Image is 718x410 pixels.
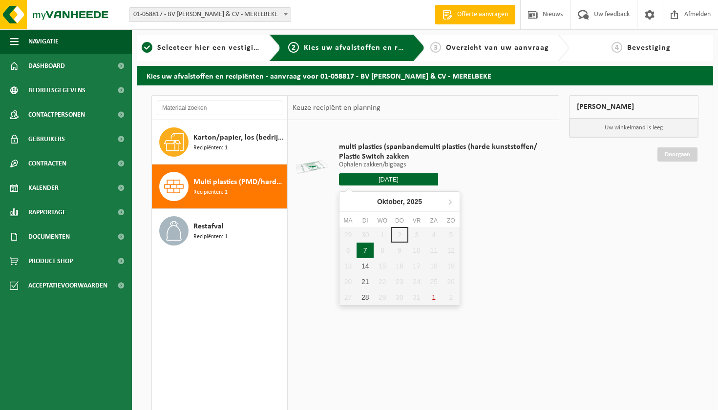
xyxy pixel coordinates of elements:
div: 21 [357,274,374,289]
span: Karton/papier, los (bedrijven) [193,132,284,143]
span: 4 [612,42,622,53]
span: 2 [288,42,299,53]
span: Plastic Switch zakken [339,152,537,162]
div: vr [408,216,425,225]
span: Contactpersonen [28,102,85,127]
p: Uw winkelmand is leeg [570,119,698,137]
input: Materiaal zoeken [157,101,282,115]
span: 1 [142,42,152,53]
input: Selecteer datum [339,173,438,185]
span: Gebruikers [28,127,65,151]
button: Karton/papier, los (bedrijven) Recipiënten: 1 [152,120,287,164]
span: Overzicht van uw aanvraag [446,44,549,52]
span: Dashboard [28,54,65,78]
a: Offerte aanvragen [435,5,515,24]
div: Keuze recipiënt en planning [288,96,385,120]
span: Offerte aanvragen [455,10,510,20]
span: 3 [430,42,441,53]
div: 28 [357,289,374,305]
span: Kalender [28,176,59,200]
span: Multi plastics (PMD/harde kunststoffen/spanbanden/EPS/folie naturel/folie gemengd) [193,176,284,188]
div: Oktober, [373,194,426,209]
button: Multi plastics (PMD/harde kunststoffen/spanbanden/EPS/folie naturel/folie gemengd) Recipiënten: 1 [152,164,287,209]
span: Rapportage [28,200,66,225]
span: 01-058817 - BV MARC SANITAIR & CV - MERELBEKE [129,7,291,22]
span: Kies uw afvalstoffen en recipiënten [304,44,438,52]
div: 14 [357,258,374,274]
span: Documenten [28,225,70,249]
p: Ophalen zakken/bigbags [339,162,537,168]
div: za [425,216,443,225]
span: 01-058817 - BV MARC SANITAIR & CV - MERELBEKE [129,8,291,21]
span: Acceptatievoorwaarden [28,273,107,298]
span: Navigatie [28,29,59,54]
span: Bevestiging [627,44,671,52]
span: Recipiënten: 1 [193,232,228,242]
span: Recipiënten: 1 [193,143,228,153]
span: Contracten [28,151,66,176]
span: Product Shop [28,249,73,273]
div: do [391,216,408,225]
span: Bedrijfsgegevens [28,78,85,102]
h2: Kies uw afvalstoffen en recipiënten - aanvraag voor 01-058817 - BV [PERSON_NAME] & CV - MERELBEKE [137,66,713,85]
a: 1Selecteer hier een vestiging [142,42,261,54]
span: multi plastics (spanbandemulti plastics (harde kunststoffen/ [339,142,537,152]
div: [PERSON_NAME] [569,95,698,119]
span: Restafval [193,221,224,232]
span: Recipiënten: 1 [193,188,228,197]
div: di [357,216,374,225]
button: Restafval Recipiënten: 1 [152,209,287,253]
span: Selecteer hier een vestiging [157,44,263,52]
a: Doorgaan [657,147,697,162]
div: ma [339,216,357,225]
div: wo [374,216,391,225]
i: 2025 [407,198,422,205]
div: zo [443,216,460,225]
div: 7 [357,243,374,258]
